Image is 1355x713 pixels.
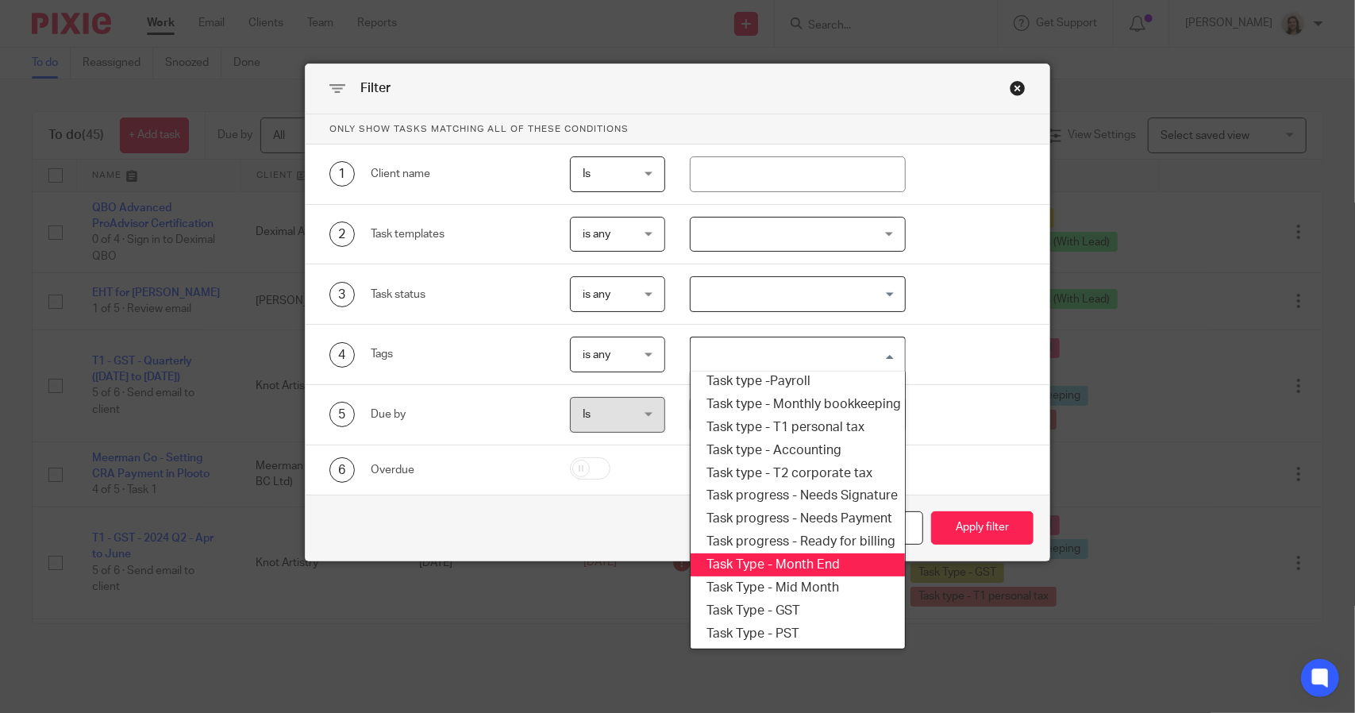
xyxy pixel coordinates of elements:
button: Apply filter [931,511,1034,545]
li: Task Type - PST [691,622,904,646]
li: Task type - T2 corporate tax [691,462,904,485]
span: is any [583,349,610,360]
span: Filter [360,82,391,94]
li: Task Type - Month End [691,553,904,576]
li: Task progress - Needs Payment [691,507,904,530]
div: 5 [329,402,355,427]
div: Due by [371,407,545,422]
div: 3 [329,282,355,307]
li: Task type - Monthly bookkeeping [691,393,904,416]
span: is any [583,229,610,240]
div: Search for option [690,276,905,312]
li: Task type -Payroll [691,370,904,393]
div: 6 [329,457,355,483]
span: is any [583,289,610,300]
li: Task Type - GST [691,599,904,622]
div: Tags [371,346,545,362]
li: Task progress - Needs Signature [691,484,904,507]
div: Task templates [371,226,545,242]
li: Task progress - Ready for billing [691,530,904,553]
div: 1 [329,161,355,187]
span: Is [583,168,591,179]
div: Client name [371,166,545,182]
div: Search for option [690,337,905,372]
div: Task status [371,287,545,303]
input: Search for option [692,341,895,368]
input: Search for option [692,280,895,308]
li: Task Type - Mid Month [691,576,904,599]
li: Task type - Accounting [691,439,904,462]
li: Task type - T1 personal tax [691,416,904,439]
div: 2 [329,222,355,247]
div: 4 [329,342,355,368]
div: Overdue [371,462,545,478]
span: Is [583,409,591,420]
p: Only show tasks matching all of these conditions [306,114,1049,145]
div: Close this dialog window [1010,80,1026,96]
